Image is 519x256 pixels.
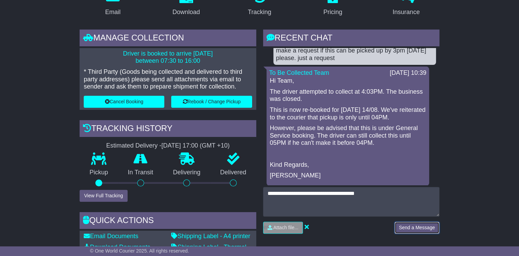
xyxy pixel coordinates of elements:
[276,40,433,62] div: Hi Team, We understand its on general service can we make a request if this can be picked up by 3...
[84,96,164,108] button: Cancel Booking
[84,68,252,91] p: * Third Party (Goods being collected and delivered to third party addresses) please send all atta...
[392,8,420,17] div: Insurance
[394,222,439,234] button: Send a Message
[270,106,426,121] p: This is now re-booked for [DATE] 14/08. We've reiterated to the courier that pickup is only until...
[90,248,189,254] span: © One World Courier 2025. All rights reserved.
[80,212,256,231] div: Quick Actions
[84,233,138,240] a: Email Documents
[269,69,329,76] a: To Be Collected Team
[270,172,426,179] p: [PERSON_NAME]
[210,169,256,176] p: Delivered
[270,161,426,169] p: Kind Regards,
[118,169,163,176] p: In Transit
[80,30,256,48] div: Manage collection
[84,244,150,251] a: Download Documents
[84,50,252,65] p: Driver is booked to arrive [DATE] between 07:30 to 16:00
[270,88,426,103] p: The driver attempted to collect at 4:03PM. The business was closed.
[270,77,426,85] p: Hi Team,
[390,69,426,77] div: [DATE] 10:39
[323,8,342,17] div: Pricing
[248,8,271,17] div: Tracking
[80,142,256,150] div: Estimated Delivery -
[263,30,439,48] div: RECENT CHAT
[80,190,127,202] button: View Full Tracking
[171,233,250,240] a: Shipping Label - A4 printer
[105,8,121,17] div: Email
[163,169,210,176] p: Delivering
[80,120,256,139] div: Tracking history
[173,8,200,17] div: Download
[171,96,252,108] button: Rebook / Change Pickup
[80,169,118,176] p: Pickup
[270,125,426,147] p: However, please be advised that this is under General Service booking. The driver can still colle...
[161,142,229,150] div: [DATE] 17:00 (GMT +10)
